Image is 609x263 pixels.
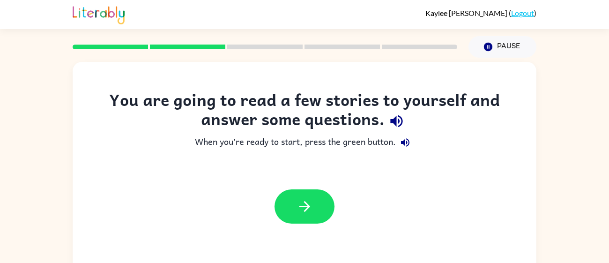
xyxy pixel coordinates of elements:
div: You are going to read a few stories to yourself and answer some questions. [91,90,518,133]
div: When you're ready to start, press the green button. [91,133,518,152]
span: Kaylee [PERSON_NAME] [425,8,509,17]
img: Literably [73,4,125,24]
div: ( ) [425,8,536,17]
button: Pause [468,36,536,58]
a: Logout [511,8,534,17]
